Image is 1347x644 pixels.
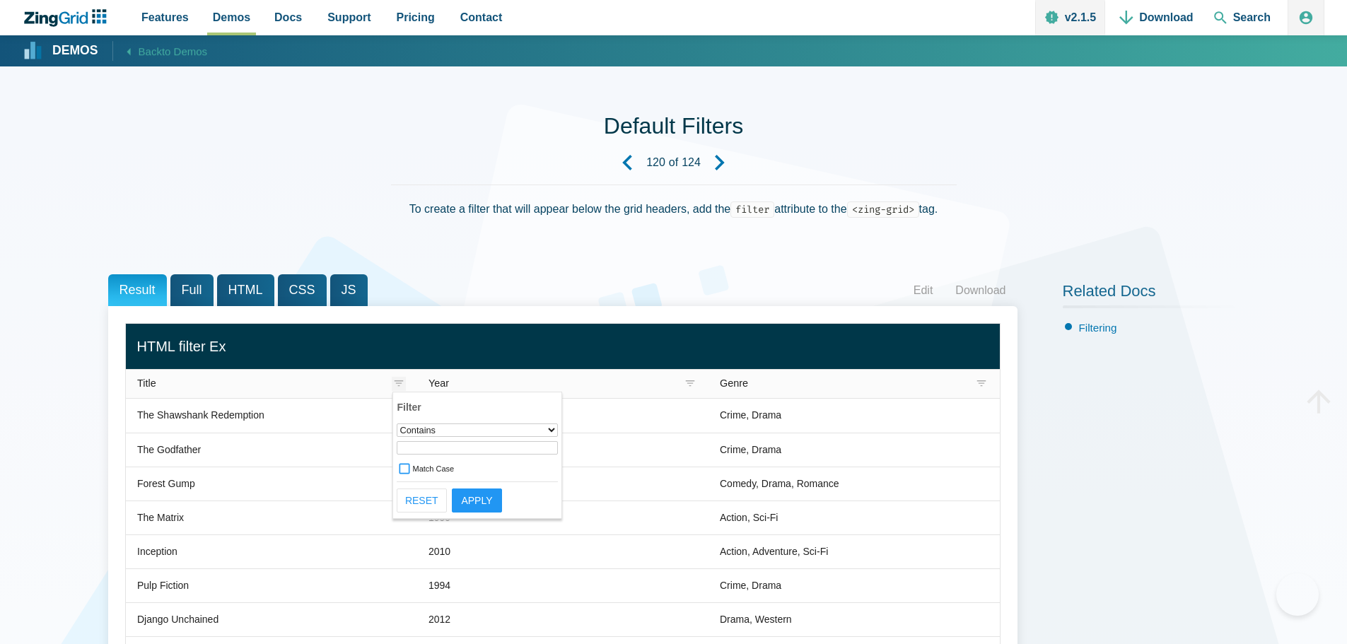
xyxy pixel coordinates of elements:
[391,185,957,252] div: To create a filter that will appear below the grid headers, add the attribute to the tag.
[720,407,781,424] div: Crime, Drama
[137,578,189,595] div: Pulp Fiction
[137,407,264,424] div: The Shawshank Redemption
[720,578,781,595] div: Crime, Drama
[137,377,156,389] span: Title
[52,45,98,57] strong: Demos
[646,157,665,168] strong: 120
[730,201,774,218] code: filter
[683,377,697,391] zg-button: filter
[137,334,989,358] div: HTML filter Ex
[720,510,778,527] div: Action, Sci-Fi
[428,578,450,595] div: 1994
[162,45,207,57] span: to Demos
[141,8,189,27] span: Features
[1276,573,1319,616] iframe: Toggle Customer Support
[327,8,371,27] span: Support
[682,157,701,168] strong: 124
[608,144,646,182] a: Previous Demo
[213,8,250,27] span: Demos
[902,280,945,301] a: Edit
[170,274,214,306] span: Full
[217,274,274,306] span: HTML
[428,544,450,561] div: 2010
[460,8,503,27] span: Contact
[330,274,368,306] span: JS
[944,280,1017,301] a: Download
[720,442,781,459] div: Crime, Drama
[720,611,792,628] div: Drama, Western
[397,8,435,27] span: Pricing
[278,274,327,306] span: CSS
[720,377,748,389] span: Genre
[24,42,98,60] a: Demos
[604,112,743,144] h1: Default Filters
[428,377,449,389] span: Year
[137,611,218,628] div: Django Unchained
[720,476,839,493] div: Comedy, Drama, Romance
[274,8,302,27] span: Docs
[139,42,208,60] span: Back
[137,544,177,561] div: Inception
[847,201,919,218] code: <zing-grid>
[701,144,739,182] a: Next Demo
[1063,281,1240,308] h2: Related Docs
[720,544,828,561] div: Action, Adventure, Sci-Fi
[1079,322,1117,334] a: Filtering
[392,377,406,391] zg-button: filter
[23,9,114,27] a: ZingChart Logo. Click to return to the homepage
[108,274,167,306] span: Result
[669,157,678,168] span: of
[137,442,201,459] div: The Godfather
[137,510,184,527] div: The Matrix
[137,476,195,493] div: Forest Gump
[974,377,989,391] zg-button: filter
[428,611,450,628] div: 2012
[112,41,208,60] a: Backto Demos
